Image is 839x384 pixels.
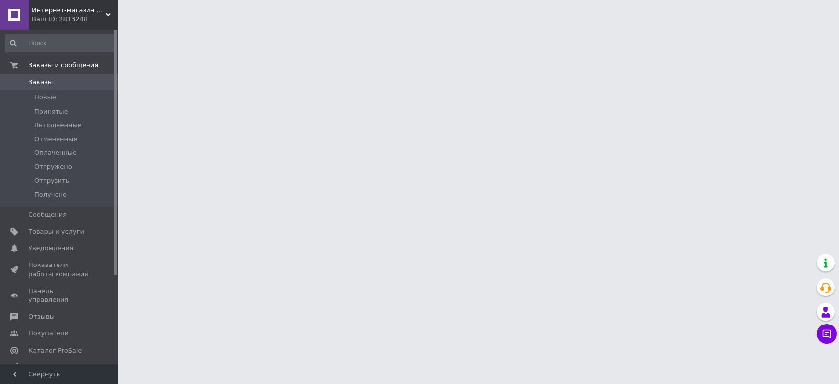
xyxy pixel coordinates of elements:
div: Ваш ID: 2813248 [32,15,118,24]
span: Показатели работы компании [29,261,91,278]
span: Каталог ProSale [29,346,82,355]
span: Уведомления [29,244,73,253]
span: Заказы и сообщения [29,61,98,70]
span: Аналитика [29,363,65,372]
span: Панель управления [29,287,91,304]
span: Отмененные [34,135,77,144]
button: Чат с покупателем [817,324,837,344]
span: Оплаченные [34,148,77,157]
span: Заказы [29,78,53,87]
span: Новые [34,93,56,102]
span: Интернет-магазин автозапчастей "Aparts". Работаем: ПН - ПТ 9:00-18:00, СБ 9:00-13:00, ВС: выходной [32,6,106,15]
span: Покупатели [29,329,69,338]
span: Сообщения [29,210,67,219]
span: Отгрузить [34,177,69,185]
span: Выполненные [34,121,82,130]
span: Принятые [34,107,68,116]
span: Отзывы [29,312,55,321]
input: Поиск [5,34,116,52]
span: Получено [34,190,67,199]
span: Отгружено [34,162,72,171]
span: Товары и услуги [29,227,84,236]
